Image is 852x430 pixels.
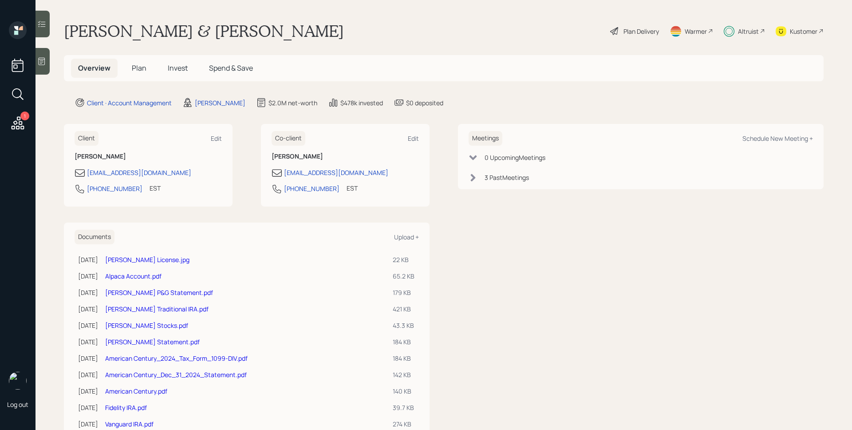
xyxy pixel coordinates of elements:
div: Upload + [394,233,419,241]
div: $0 deposited [406,98,443,107]
span: Invest [168,63,188,73]
div: 179 KB [393,288,415,297]
div: [DATE] [78,271,98,281]
div: [DATE] [78,403,98,412]
div: Edit [211,134,222,143]
div: Warmer [685,27,707,36]
div: [DATE] [78,321,98,330]
div: Plan Delivery [623,27,659,36]
div: Client · Account Management [87,98,172,107]
h6: Meetings [469,131,502,146]
div: [PHONE_NUMBER] [87,184,142,193]
div: [DATE] [78,304,98,314]
div: [DATE] [78,354,98,363]
div: Altruist [738,27,759,36]
div: $478k invested [340,98,383,107]
a: Fidelity IRA.pdf [105,403,147,412]
div: 1 [20,111,29,120]
h6: [PERSON_NAME] [75,153,222,160]
div: Edit [408,134,419,143]
div: [DATE] [78,255,98,264]
div: [DATE] [78,419,98,429]
h1: [PERSON_NAME] & [PERSON_NAME] [64,21,344,41]
div: [EMAIL_ADDRESS][DOMAIN_NAME] [284,168,388,177]
h6: Documents [75,230,114,244]
a: [PERSON_NAME] Stocks.pdf [105,321,188,330]
a: [PERSON_NAME] Traditional IRA.pdf [105,305,209,313]
a: American Century.pdf [105,387,167,395]
a: Vanguard IRA.pdf [105,420,154,428]
div: 184 KB [393,337,415,346]
span: Spend & Save [209,63,253,73]
a: Alpaca Account.pdf [105,272,162,280]
div: [PHONE_NUMBER] [284,184,339,193]
span: Plan [132,63,146,73]
img: james-distasi-headshot.png [9,372,27,390]
h6: Client [75,131,99,146]
span: Overview [78,63,110,73]
div: 142 KB [393,370,415,379]
div: 0 Upcoming Meeting s [485,153,545,162]
div: 43.3 KB [393,321,415,330]
div: 22 KB [393,255,415,264]
a: American Century_2024_Tax_Form_1099-DIV.pdf [105,354,248,362]
div: EST [347,183,358,193]
div: [DATE] [78,337,98,346]
a: [PERSON_NAME] Statement.pdf [105,338,200,346]
h6: [PERSON_NAME] [272,153,419,160]
div: Kustomer [790,27,817,36]
div: Schedule New Meeting + [742,134,813,143]
div: $2.0M net-worth [268,98,317,107]
div: 274 KB [393,419,415,429]
div: [EMAIL_ADDRESS][DOMAIN_NAME] [87,168,191,177]
a: [PERSON_NAME] P&G Statement.pdf [105,288,213,297]
a: [PERSON_NAME] License.jpg [105,255,189,264]
div: [DATE] [78,370,98,379]
div: EST [150,183,161,193]
div: 3 Past Meeting s [485,173,529,182]
div: [PERSON_NAME] [195,98,245,107]
div: Log out [7,400,28,409]
div: 39.7 KB [393,403,415,412]
div: 140 KB [393,386,415,396]
div: [DATE] [78,288,98,297]
div: [DATE] [78,386,98,396]
a: American Century_Dec_31_2024_Statement.pdf [105,370,247,379]
div: 184 KB [393,354,415,363]
h6: Co-client [272,131,305,146]
div: 421 KB [393,304,415,314]
div: 65.2 KB [393,271,415,281]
